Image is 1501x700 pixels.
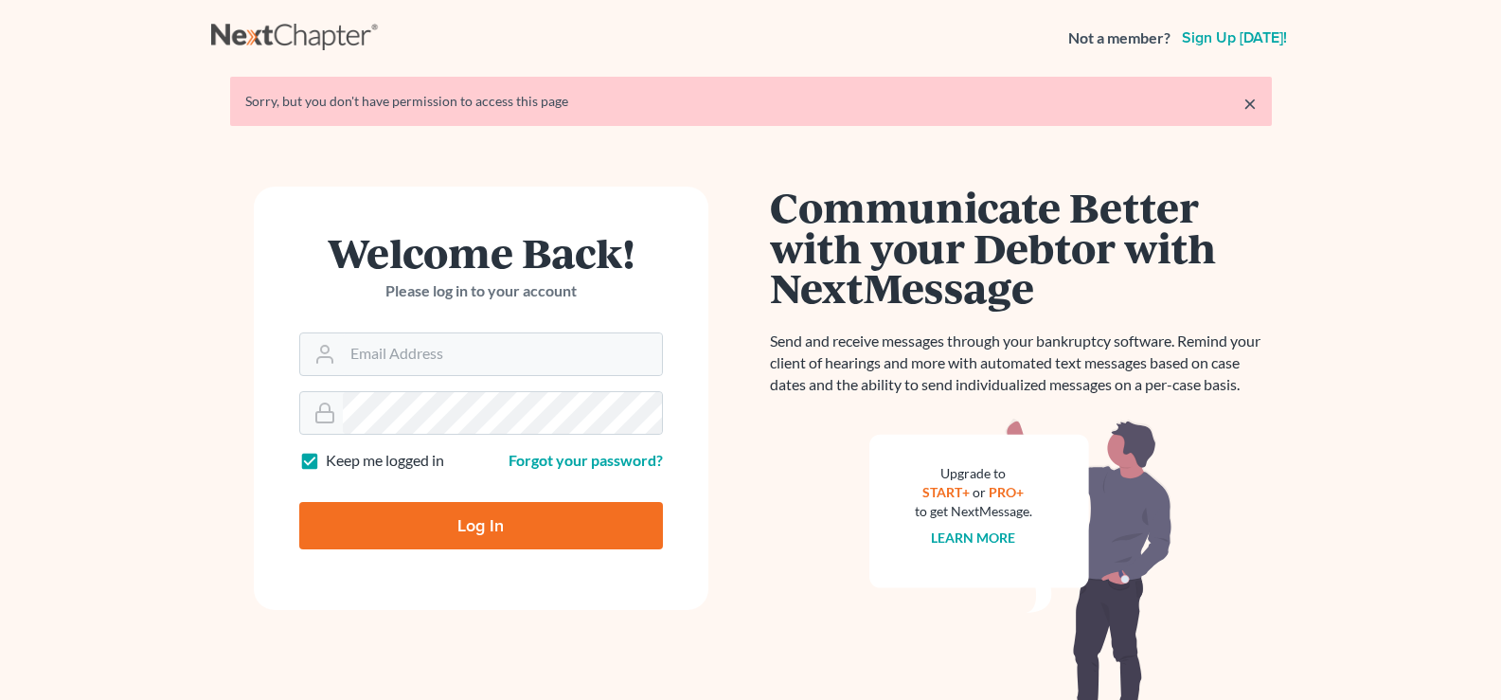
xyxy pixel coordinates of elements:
h1: Communicate Better with your Debtor with NextMessage [770,187,1272,308]
a: Learn more [931,529,1015,546]
a: × [1243,92,1257,115]
input: Log In [299,502,663,549]
a: Sign up [DATE]! [1178,30,1291,45]
h1: Welcome Back! [299,232,663,273]
input: Email Address [343,333,662,375]
a: Forgot your password? [509,451,663,469]
a: START+ [922,484,970,500]
div: Sorry, but you don't have permission to access this page [245,92,1257,111]
div: Upgrade to [915,464,1032,483]
p: Please log in to your account [299,280,663,302]
a: PRO+ [989,484,1024,500]
span: or [973,484,986,500]
div: to get NextMessage. [915,502,1032,521]
strong: Not a member? [1068,27,1170,49]
label: Keep me logged in [326,450,444,472]
p: Send and receive messages through your bankruptcy software. Remind your client of hearings and mo... [770,331,1272,396]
